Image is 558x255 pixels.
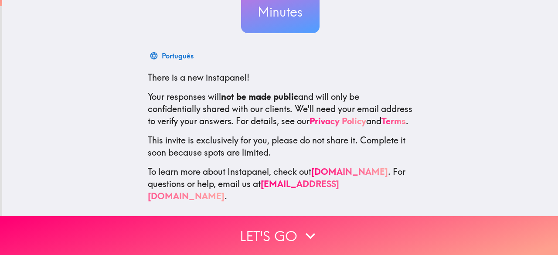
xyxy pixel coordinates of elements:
[241,3,320,21] h3: Minutes
[148,134,413,159] p: This invite is exclusively for you, please do not share it. Complete it soon because spots are li...
[221,91,298,102] b: not be made public
[148,47,197,65] button: Português
[148,72,249,83] span: There is a new instapanel!
[162,50,194,62] div: Português
[310,116,366,126] a: Privacy Policy
[148,166,413,202] p: To learn more about Instapanel, check out . For questions or help, email us at .
[148,178,339,201] a: [EMAIL_ADDRESS][DOMAIN_NAME]
[311,166,388,177] a: [DOMAIN_NAME]
[148,91,413,127] p: Your responses will and will only be confidentially shared with our clients. We'll need your emai...
[381,116,406,126] a: Terms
